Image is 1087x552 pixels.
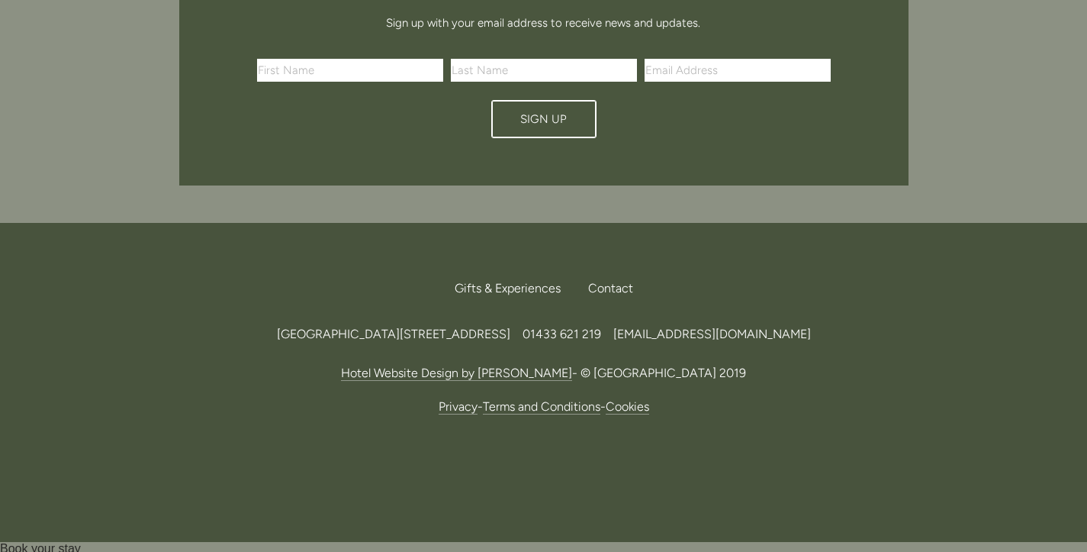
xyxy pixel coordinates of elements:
a: Hotel Website Design by [PERSON_NAME] [341,366,572,381]
a: Terms and Conditions [483,399,600,415]
span: Sign Up [520,112,567,126]
span: [GEOGRAPHIC_DATA][STREET_ADDRESS] [277,327,510,341]
input: Last Name [451,59,637,82]
a: [EMAIL_ADDRESS][DOMAIN_NAME] [613,327,811,341]
p: - - [179,396,909,417]
p: Sign up with your email address to receive news and updates. [262,14,825,32]
a: Gifts & Experiences [455,272,573,305]
span: Gifts & Experiences [455,281,561,295]
a: Privacy [439,399,478,415]
input: Email Address [645,59,831,82]
p: - © [GEOGRAPHIC_DATA] 2019 [179,363,909,383]
input: First Name [257,59,443,82]
button: Sign Up [491,100,597,138]
div: Contact [576,272,633,305]
span: 01433 621 219 [523,327,601,341]
a: Cookies [606,399,649,415]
